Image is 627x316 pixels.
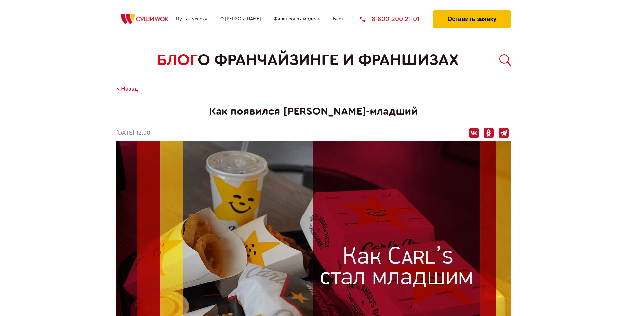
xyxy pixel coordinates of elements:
a: 8 800 200 21 01 [360,16,420,22]
span: БЛОГ [157,51,198,69]
a: Блог [333,16,344,22]
time: [DATE] 12:00 [116,130,150,137]
span: 8 800 200 21 01 [372,16,420,22]
a: О [PERSON_NAME] [220,16,261,22]
button: Оставить заявку [433,10,511,28]
a: < Назад [116,86,138,93]
h1: Как появился [PERSON_NAME]-младший [116,105,511,118]
a: Путь к успеху [176,16,207,22]
span: о франчайзинге и франшизах [198,51,458,69]
a: Финансовая модель [274,16,320,22]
